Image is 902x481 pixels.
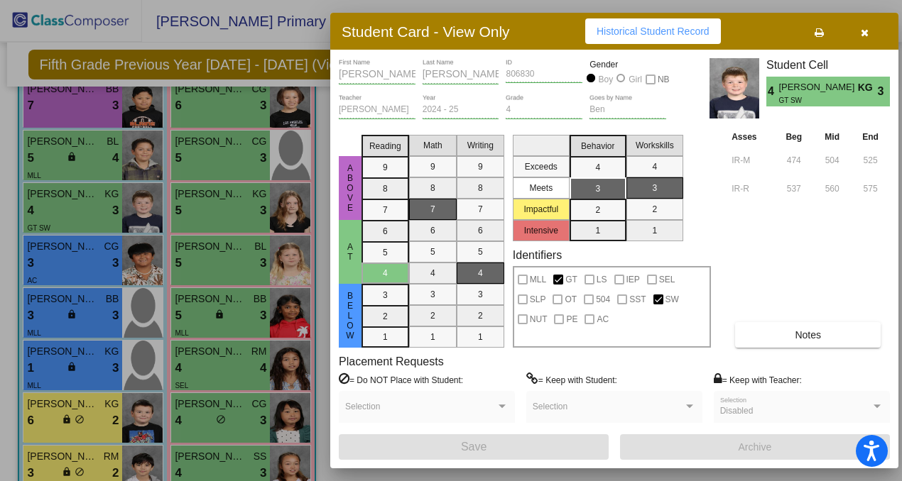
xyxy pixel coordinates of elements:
[732,150,771,171] input: assessment
[851,129,890,145] th: End
[658,71,670,88] span: NB
[628,73,642,86] div: Girl
[735,322,881,348] button: Notes
[339,372,463,387] label: = Do NOT Place with Student:
[778,95,847,106] span: GT SW
[513,248,562,262] label: Identifiers
[620,434,890,460] button: Archive
[526,372,617,387] label: = Keep with Student:
[589,58,666,71] mat-label: Gender
[530,271,546,288] span: MLL
[585,18,721,44] button: Historical Student Record
[530,311,548,328] span: NUT
[774,129,813,145] th: Beg
[506,105,582,115] input: grade
[339,355,444,368] label: Placement Requests
[739,441,772,453] span: Archive
[813,129,851,145] th: Mid
[589,105,666,115] input: goes by name
[732,178,771,199] input: assessment
[597,311,609,328] span: AC
[766,58,890,72] h3: Student Cell
[596,291,610,308] span: 504
[795,329,821,341] span: Notes
[728,129,774,145] th: Asses
[565,271,577,288] span: GT
[858,80,878,95] span: KG
[597,26,710,37] span: Historical Student Record
[344,242,357,262] span: At
[530,291,546,308] span: SLP
[598,73,614,86] div: Boy
[665,291,679,308] span: SW
[344,163,357,213] span: Above
[342,23,510,40] h3: Student Card - View Only
[597,271,607,288] span: LS
[778,80,857,95] span: [PERSON_NAME]
[506,70,582,79] input: Enter ID
[659,271,675,288] span: SEL
[626,271,640,288] span: IEP
[878,83,890,100] span: 3
[720,406,754,416] span: Disabled
[344,291,357,341] span: Below
[461,441,487,453] span: Save
[565,291,577,308] span: OT
[339,105,415,115] input: teacher
[766,83,778,100] span: 4
[423,105,499,115] input: year
[714,372,802,387] label: = Keep with Teacher:
[629,291,646,308] span: SST
[566,311,577,328] span: PE
[339,434,609,460] button: Save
